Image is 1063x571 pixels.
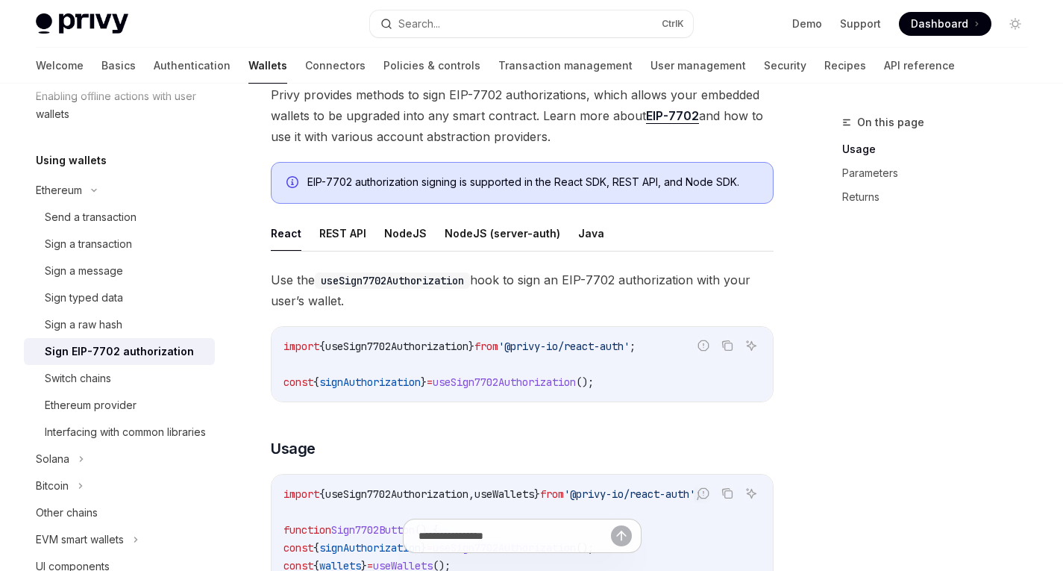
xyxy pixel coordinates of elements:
[45,262,123,280] div: Sign a message
[899,12,991,36] a: Dashboard
[718,484,737,503] button: Copy the contents from the code block
[840,16,881,31] a: Support
[24,526,215,553] button: EVM smart wallets
[576,375,594,389] span: ();
[1003,12,1027,36] button: Toggle dark mode
[534,487,540,501] span: }
[45,289,123,307] div: Sign typed data
[540,487,564,501] span: from
[36,48,84,84] a: Welcome
[370,10,692,37] button: Search...CtrlK
[694,484,713,503] button: Report incorrect code
[383,48,480,84] a: Policies & controls
[433,375,576,389] span: useSign7702Authorization
[578,216,604,251] button: Java
[271,269,774,311] span: Use the hook to sign an EIP-7702 authorization with your user’s wallet.
[741,336,761,355] button: Ask AI
[283,375,313,389] span: const
[154,48,231,84] a: Authentication
[764,48,806,84] a: Security
[498,340,630,353] span: '@privy-io/react-auth'
[36,181,82,199] div: Ethereum
[646,108,699,124] a: EIP-7702
[398,15,440,33] div: Search...
[45,316,122,334] div: Sign a raw hash
[662,18,684,30] span: Ctrl K
[24,177,215,204] button: Ethereum
[305,48,366,84] a: Connectors
[271,84,774,147] span: Privy provides methods to sign EIP-7702 authorizations, which allows your embedded wallets to be ...
[319,375,421,389] span: signAuthorization
[24,231,215,258] a: Sign a transaction
[36,13,128,34] img: light logo
[842,137,1039,161] a: Usage
[36,450,69,468] div: Solana
[36,152,107,169] h5: Using wallets
[24,472,215,499] button: Bitcoin
[884,48,955,84] a: API reference
[45,396,137,414] div: Ethereum provider
[718,336,737,355] button: Copy the contents from the code block
[564,487,695,501] span: '@privy-io/react-auth'
[650,48,746,84] a: User management
[307,175,758,191] div: EIP-7702 authorization signing is supported in the React SDK, REST API, and Node SDK.
[842,185,1039,209] a: Returns
[24,446,215,472] button: Solana
[24,311,215,338] a: Sign a raw hash
[468,340,474,353] span: }
[283,340,319,353] span: import
[319,216,366,251] button: REST API
[498,48,633,84] a: Transaction management
[36,531,124,549] div: EVM smart wallets
[384,216,427,251] button: NodeJS
[741,484,761,503] button: Ask AI
[319,487,325,501] span: {
[24,365,215,392] a: Switch chains
[24,499,215,526] a: Other chains
[630,340,636,353] span: ;
[445,216,560,251] button: NodeJS (server-auth)
[824,48,866,84] a: Recipes
[286,176,301,191] svg: Info
[468,487,474,501] span: ,
[418,519,611,552] input: Ask a question...
[325,487,468,501] span: useSign7702Authorization
[36,504,98,522] div: Other chains
[911,16,968,31] span: Dashboard
[45,343,194,361] div: Sign EIP-7702 authorization
[315,272,470,289] code: useSign7702Authorization
[842,161,1039,185] a: Parameters
[474,340,498,353] span: from
[325,340,468,353] span: useSign7702Authorization
[24,284,215,311] a: Sign typed data
[474,487,534,501] span: useWallets
[313,375,319,389] span: {
[271,216,301,251] button: React
[24,419,215,446] a: Interfacing with common libraries
[24,258,215,284] a: Sign a message
[271,438,316,459] span: Usage
[24,392,215,419] a: Ethereum provider
[36,477,69,495] div: Bitcoin
[283,487,319,501] span: import
[45,235,132,253] div: Sign a transaction
[24,204,215,231] a: Send a transaction
[694,336,713,355] button: Report incorrect code
[101,48,136,84] a: Basics
[857,113,924,131] span: On this page
[421,375,427,389] span: }
[792,16,822,31] a: Demo
[24,338,215,365] a: Sign EIP-7702 authorization
[45,423,206,441] div: Interfacing with common libraries
[611,525,632,546] button: Send message
[319,340,325,353] span: {
[427,375,433,389] span: =
[45,208,137,226] div: Send a transaction
[248,48,287,84] a: Wallets
[45,369,111,387] div: Switch chains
